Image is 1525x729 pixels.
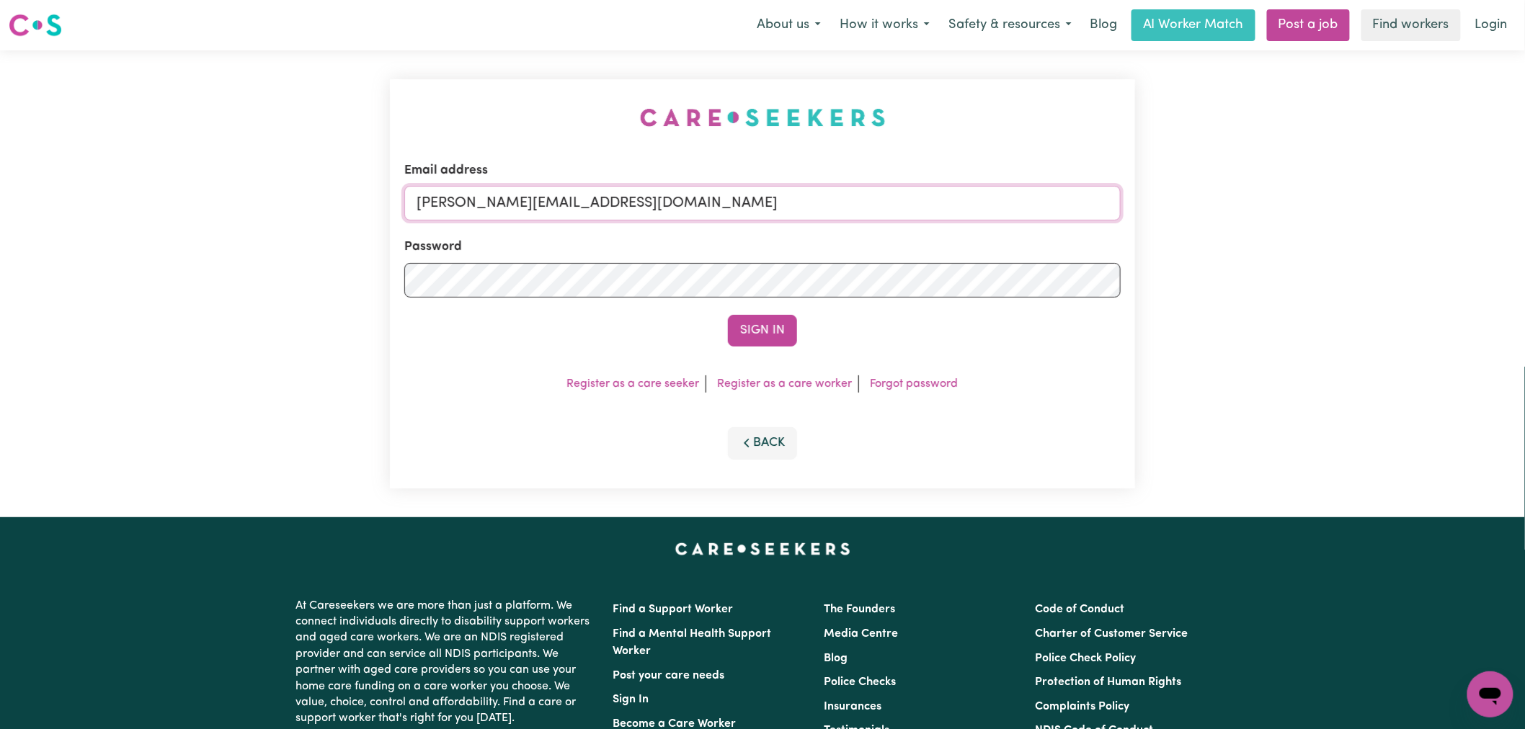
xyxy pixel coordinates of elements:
[613,694,649,705] a: Sign In
[871,378,959,390] a: Forgot password
[747,10,830,40] button: About us
[1467,671,1513,717] iframe: Button to launch messaging window
[1036,653,1137,664] a: Police Check Policy
[1267,9,1350,41] a: Post a job
[1036,604,1125,615] a: Code of Conduct
[9,9,62,42] a: Careseekers logo
[830,10,939,40] button: How it works
[728,315,797,346] button: Sign In
[939,10,1081,40] button: Safety & resources
[1036,701,1130,712] a: Complaints Policy
[1081,9,1126,41] a: Blog
[1131,9,1255,41] a: AI Worker Match
[824,604,895,615] a: The Founders
[824,701,881,712] a: Insurances
[567,378,700,390] a: Register as a care seeker
[404,161,488,180] label: Email address
[1036,676,1182,688] a: Protection of Human Rights
[1036,628,1188,640] a: Charter of Customer Service
[9,12,62,38] img: Careseekers logo
[404,238,462,256] label: Password
[824,628,898,640] a: Media Centre
[824,653,848,664] a: Blog
[404,186,1121,220] input: Email address
[613,628,771,657] a: Find a Mental Health Support Worker
[675,543,850,555] a: Careseekers home page
[718,378,853,390] a: Register as a care worker
[824,676,896,688] a: Police Checks
[613,604,733,615] a: Find a Support Worker
[613,670,724,681] a: Post your care needs
[1361,9,1461,41] a: Find workers
[1467,9,1516,41] a: Login
[728,427,797,459] button: Back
